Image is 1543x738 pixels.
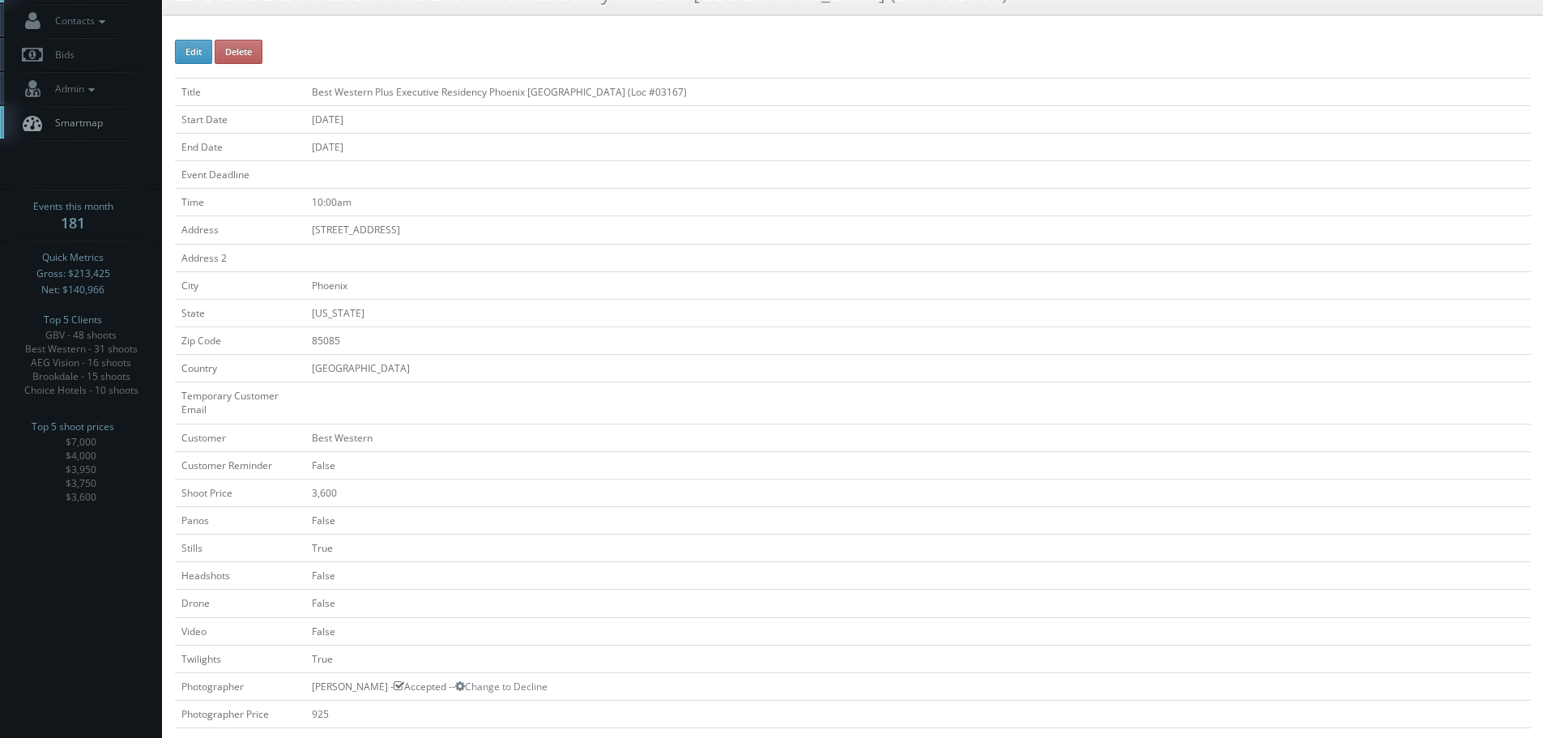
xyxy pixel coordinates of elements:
[305,672,1531,700] td: [PERSON_NAME] - Accepted --
[305,355,1531,382] td: [GEOGRAPHIC_DATA]
[305,535,1531,562] td: True
[175,451,305,479] td: Customer Reminder
[305,562,1531,590] td: False
[175,424,305,451] td: Customer
[305,590,1531,617] td: False
[305,216,1531,244] td: [STREET_ADDRESS]
[32,419,114,435] span: Top 5 shoot prices
[33,198,113,215] span: Events this month
[305,451,1531,479] td: False
[175,506,305,534] td: Panos
[47,48,75,62] span: Bids
[305,506,1531,534] td: False
[175,535,305,562] td: Stills
[175,161,305,189] td: Event Deadline
[305,133,1531,160] td: [DATE]
[305,189,1531,216] td: 10:00am
[215,40,262,64] button: Delete
[42,250,104,266] span: Quick Metrics
[305,271,1531,299] td: Phoenix
[175,105,305,133] td: Start Date
[305,424,1531,451] td: Best Western
[175,479,305,506] td: Shoot Price
[175,133,305,160] td: End Date
[305,105,1531,133] td: [DATE]
[305,700,1531,727] td: 925
[175,590,305,617] td: Drone
[175,244,305,271] td: Address 2
[47,82,99,96] span: Admin
[305,617,1531,645] td: False
[305,78,1531,105] td: Best Western Plus Executive Residency Phoenix [GEOGRAPHIC_DATA] (Loc #03167)
[175,645,305,672] td: Twilights
[175,271,305,299] td: City
[175,216,305,244] td: Address
[47,116,103,130] span: Smartmap
[36,266,110,282] span: Gross: $213,425
[175,78,305,105] td: Title
[175,700,305,727] td: Photographer Price
[175,562,305,590] td: Headshots
[61,213,85,232] strong: 181
[305,479,1531,506] td: 3,600
[175,299,305,326] td: State
[305,299,1531,326] td: [US_STATE]
[175,40,212,64] button: Edit
[175,355,305,382] td: Country
[305,326,1531,354] td: 85085
[175,189,305,216] td: Time
[41,282,104,298] span: Net: $140,966
[175,382,305,424] td: Temporary Customer Email
[175,672,305,700] td: Photographer
[175,326,305,354] td: Zip Code
[47,14,109,28] span: Contacts
[305,645,1531,672] td: True
[455,680,548,693] a: Change to Decline
[175,617,305,645] td: Video
[44,312,102,328] span: Top 5 Clients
